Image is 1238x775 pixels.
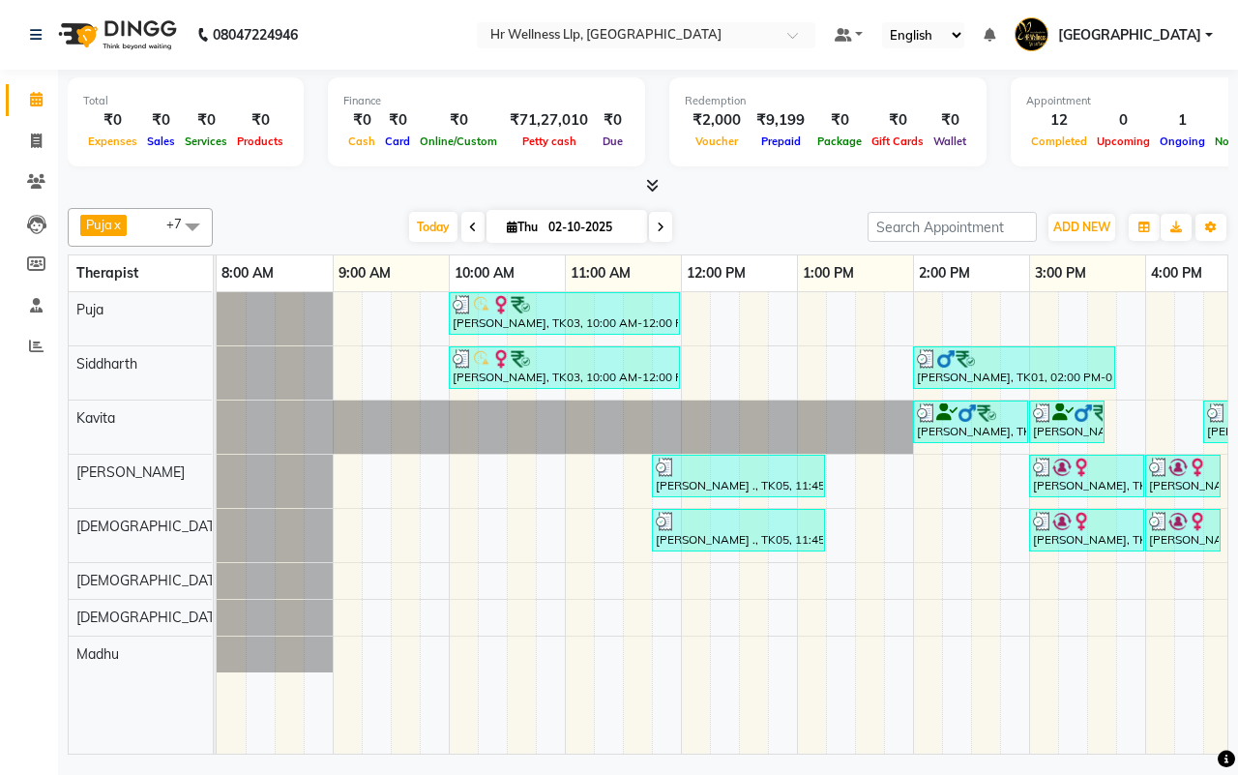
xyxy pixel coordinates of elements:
span: Sales [142,134,180,148]
div: ₹2,000 [685,109,749,132]
a: 2:00 PM [914,259,975,287]
span: Gift Cards [867,134,928,148]
a: 10:00 AM [450,259,519,287]
div: [PERSON_NAME], TK01, 02:00 PM-03:45 PM, Massage 60 Min [915,349,1113,386]
span: Voucher [691,134,743,148]
div: [PERSON_NAME], TK02, 03:00 PM-04:00 PM, Massage 60 Min [1031,458,1142,494]
a: 12:00 PM [682,259,751,287]
div: ₹0 [812,109,867,132]
div: 1 [1155,109,1210,132]
span: Cash [343,134,380,148]
img: Koregaon Park [1015,17,1048,51]
div: [PERSON_NAME], TK03, 10:00 AM-12:00 PM, Massage 90 Min [451,295,678,332]
b: 08047224946 [213,8,298,62]
div: [PERSON_NAME], TK01, 02:00 PM-03:00 PM, Massage 60 Min [915,403,1026,440]
span: Card [380,134,415,148]
div: Finance [343,93,630,109]
span: Today [409,212,457,242]
span: Puja [76,301,103,318]
div: ₹0 [380,109,415,132]
div: [PERSON_NAME] ., TK05, 11:45 AM-01:15 PM, Swedish Massage with Wintergreen, Bayleaf & Clove 60 Min [654,512,823,549]
span: Online/Custom [415,134,502,148]
span: Expenses [83,134,142,148]
a: 11:00 AM [566,259,635,287]
a: 3:00 PM [1030,259,1091,287]
div: ₹9,199 [749,109,812,132]
span: Package [812,134,867,148]
span: Siddharth [76,355,137,373]
span: Puja [86,217,112,232]
span: [DEMOGRAPHIC_DATA] waitlist [76,572,276,589]
span: [GEOGRAPHIC_DATA] [1058,25,1201,45]
div: [PERSON_NAME], TK01, 03:00 PM-03:40 PM, 10 mins complimentary Service [1031,403,1103,440]
span: Services [180,134,232,148]
span: Therapist [76,264,138,282]
span: Wallet [928,134,971,148]
span: [PERSON_NAME] [76,463,185,481]
div: Redemption [685,93,971,109]
span: [DEMOGRAPHIC_DATA] waitlist [76,518,276,535]
div: Total [83,93,288,109]
span: Completed [1026,134,1092,148]
span: Due [598,134,628,148]
span: Products [232,134,288,148]
button: ADD NEW [1048,214,1115,241]
span: Prepaid [756,134,806,148]
input: Search Appointment [868,212,1037,242]
div: ₹0 [83,109,142,132]
div: [PERSON_NAME], TK02, 04:00 PM-04:40 PM, 10 mins complimentary Service [1147,512,1219,549]
span: Madhu [76,645,119,663]
div: ₹0 [415,109,502,132]
div: ₹0 [180,109,232,132]
div: 0 [1092,109,1155,132]
a: 9:00 AM [334,259,396,287]
span: Thu [502,220,543,234]
div: 12 [1026,109,1092,132]
div: ₹0 [232,109,288,132]
div: ₹71,27,010 [502,109,596,132]
div: ₹0 [867,109,928,132]
input: 2025-10-02 [543,213,639,242]
span: Kavita [76,409,115,427]
div: [PERSON_NAME], TK02, 03:00 PM-04:00 PM, Massage 60 Min [1031,512,1142,549]
span: Petty cash [517,134,581,148]
a: 4:00 PM [1146,259,1207,287]
div: ₹0 [142,109,180,132]
div: [PERSON_NAME], TK03, 10:00 AM-12:00 PM, Massage 90 Min [451,349,678,386]
img: logo [49,8,182,62]
div: [PERSON_NAME] ., TK05, 11:45 AM-01:15 PM, Deep Tissue Massage with Wintergreen oil 60 Min [654,458,823,494]
div: ₹0 [343,109,380,132]
a: 8:00 AM [217,259,279,287]
span: +7 [166,216,196,231]
div: [PERSON_NAME], TK02, 04:00 PM-04:40 PM, 10 mins complimentary Service [1147,458,1219,494]
span: ADD NEW [1053,220,1110,234]
div: ₹0 [596,109,630,132]
div: ₹0 [928,109,971,132]
span: Ongoing [1155,134,1210,148]
span: Upcoming [1092,134,1155,148]
a: 1:00 PM [798,259,859,287]
span: [DEMOGRAPHIC_DATA] waitlist 1 [76,609,287,626]
a: x [112,217,121,232]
